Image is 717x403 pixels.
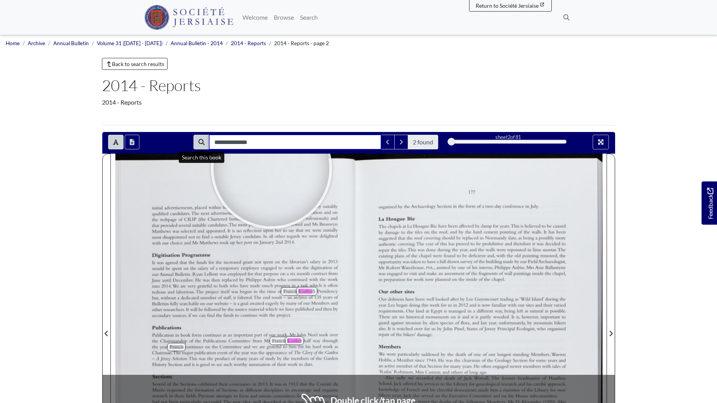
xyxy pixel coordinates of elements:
span: hard [473,230,480,234]
span: say [288,230,293,234]
span: Mrs [526,265,532,269]
span: mortar. [542,248,555,252]
span: find [202,234,207,239]
span: a [211,236,212,239]
span: spent [172,267,180,271]
span: repointed [507,248,524,252]
span: tiles.This [398,247,413,252]
span: were [312,229,320,233]
span: be [456,236,459,240]
span: that [152,224,158,227]
span: coveringThe [397,242,420,247]
span: was [417,248,422,252]
span: in [480,236,482,240]
div: sheet of 81 [450,134,566,141]
span: chapels [387,225,399,229]
span: Ms [192,240,197,245]
span: opportunity [378,260,400,264]
span: and [450,230,456,234]
span: the [407,236,411,240]
span: 2 found [408,135,438,149]
span: Return to Société Jersiaise [476,2,539,9]
span: to [422,260,424,264]
span: Programme [182,252,208,259]
span: advertisement [210,211,235,215]
span: in [527,248,529,252]
span: next [201,212,208,216]
span: was [172,230,177,234]
span: CILIP [184,217,195,222]
span: has [548,230,553,234]
span: post [244,241,251,245]
span: of [334,265,337,269]
span: cost [425,242,432,246]
button: Search [193,135,210,149]
span: organised [378,205,394,209]
span: damp [481,224,489,229]
span: cement [483,230,496,235]
a: Back to search results [102,58,168,70]
h1: 2014 - Reports [102,76,615,95]
span: within [208,205,220,210]
span: La [378,217,383,222]
span: any [314,205,320,210]
span: pointing [522,254,537,258]
span: have [427,259,434,263]
span: Bronwyn [319,222,335,227]
span: to [561,242,564,246]
span: the [478,248,482,252]
span: qualified [152,212,168,216]
span: by [458,230,461,234]
span: his [472,266,475,269]
span: Feedback [705,188,715,219]
span: roof, [439,230,447,235]
span: were [496,248,504,252]
button: Open transcription window [125,135,139,149]
span: up [230,242,233,246]
span: was [402,260,407,264]
span: most [238,223,245,227]
span: placed [195,206,205,210]
span: and [197,229,203,233]
span: that [180,261,185,264]
span: conference [502,204,522,208]
span: to [283,229,285,233]
span: damage [385,231,397,235]
span: Professionals) [303,217,325,221]
span: selected [181,229,193,233]
span: that [296,228,301,232]
span: no [236,229,239,233]
a: 2014 - Reports [231,40,266,46]
span: advertisements, [164,205,191,210]
span: Waterhouse, [401,265,423,270]
span: publication [300,210,321,215]
span: salary [198,267,207,271]
span: form [465,204,473,208]
span: reﬂection [243,228,260,233]
span: Bic [430,224,435,228]
span: interviewed [280,222,300,227]
a: Archive [28,40,45,46]
span: Mr [378,266,383,270]
span: the [152,218,156,222]
span: should [442,235,454,240]
span: our [162,242,168,246]
span: full [439,259,444,263]
span: found [444,253,454,258]
span: provided [161,223,176,228]
span: in [322,260,325,264]
span: January [259,240,273,245]
span: been [556,230,564,234]
span: it [532,242,534,246]
span: affected [459,224,471,228]
span: old [514,253,519,257]
span: appointed. [206,229,225,233]
span: Digitisation [152,252,177,259]
a: Annual Bulletin - 2014 [171,40,223,46]
span: two—day [485,205,500,209]
span: the [190,266,194,270]
span: upon [263,229,272,234]
span: interns, [478,265,492,270]
span: is [232,229,234,232]
span: Chartered [208,217,225,221]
